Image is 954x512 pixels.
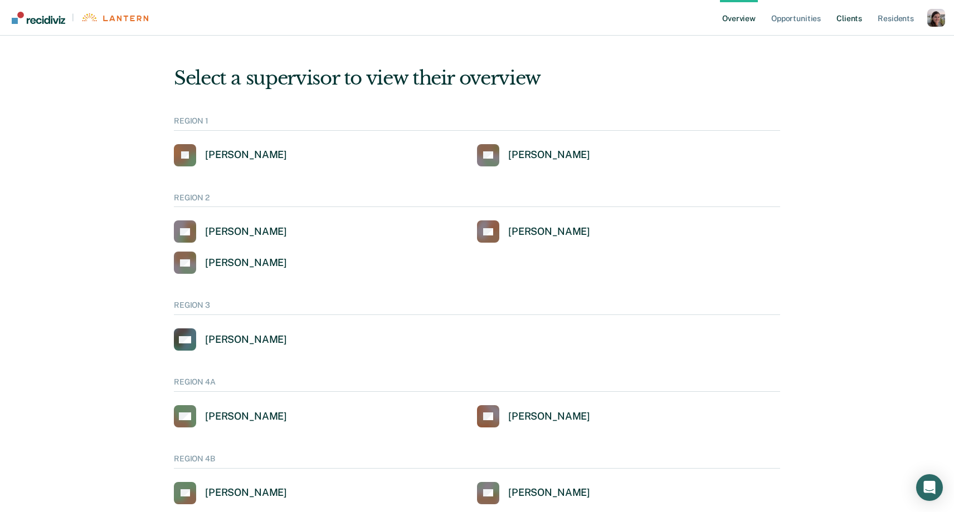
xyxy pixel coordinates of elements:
[174,144,287,166] a: [PERSON_NAME]
[205,333,287,346] div: [PERSON_NAME]
[174,193,780,208] div: REGION 2
[174,67,780,90] div: Select a supervisor to view their overview
[12,12,65,24] img: Recidiviz
[174,482,287,504] a: [PERSON_NAME]
[174,116,780,131] div: REGION 1
[477,144,590,166] a: [PERSON_NAME]
[174,301,780,315] div: REGION 3
[174,377,780,392] div: REGION 4A
[174,454,780,469] div: REGION 4B
[65,13,81,22] span: |
[477,405,590,427] a: [PERSON_NAME]
[205,149,287,161] div: [PERSON_NAME]
[508,410,590,423] div: [PERSON_NAME]
[205,257,287,269] div: [PERSON_NAME]
[508,225,590,238] div: [PERSON_NAME]
[477,220,590,243] a: [PERSON_NAME]
[927,9,945,27] button: Profile dropdown button
[205,410,287,423] div: [PERSON_NAME]
[174,328,287,351] a: [PERSON_NAME]
[508,486,590,499] div: [PERSON_NAME]
[174,405,287,427] a: [PERSON_NAME]
[81,13,148,22] img: Lantern
[508,149,590,161] div: [PERSON_NAME]
[205,225,287,238] div: [PERSON_NAME]
[205,486,287,499] div: [PERSON_NAME]
[174,220,287,243] a: [PERSON_NAME]
[174,252,287,274] a: [PERSON_NAME]
[477,482,590,504] a: [PERSON_NAME]
[916,474,943,501] div: Open Intercom Messenger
